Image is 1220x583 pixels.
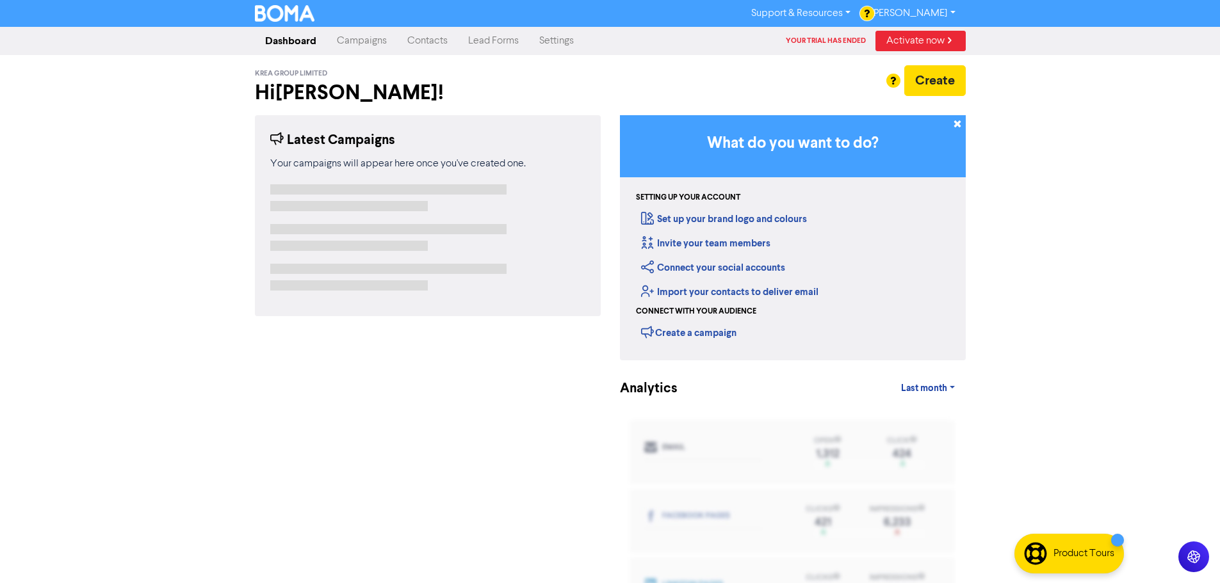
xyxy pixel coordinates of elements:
a: Import your contacts to deliver email [641,286,818,298]
span: KREA Group Limited [255,69,327,78]
div: Analytics [620,379,662,399]
a: Invite your team members [641,237,770,250]
a: Campaigns [327,28,397,54]
span: Last month [901,383,947,394]
a: Lead Forms [458,28,529,54]
a: Dashboard [255,28,327,54]
a: [PERSON_NAME] [861,3,965,24]
div: Connect with your audience [636,306,756,317]
a: Activate now [875,31,966,51]
div: Create a campaign [641,323,736,342]
a: Set up your brand logo and colours [641,213,807,225]
img: BOMA Logo [255,5,315,22]
a: Settings [529,28,584,54]
button: Create [904,65,966,96]
a: Connect your social accounts [641,262,785,274]
div: Latest Campaigns [270,131,395,150]
h2: Hi [PERSON_NAME] ! [255,81,601,105]
div: Your trial has ended [786,36,875,47]
a: Contacts [397,28,458,54]
a: Support & Resources [741,3,861,24]
iframe: Chat Widget [1156,522,1220,583]
div: Getting Started in BOMA [620,115,966,360]
a: Last month [891,376,965,401]
div: Setting up your account [636,192,740,204]
div: Your campaigns will appear here once you've created one. [270,156,585,172]
h3: What do you want to do? [639,134,947,153]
